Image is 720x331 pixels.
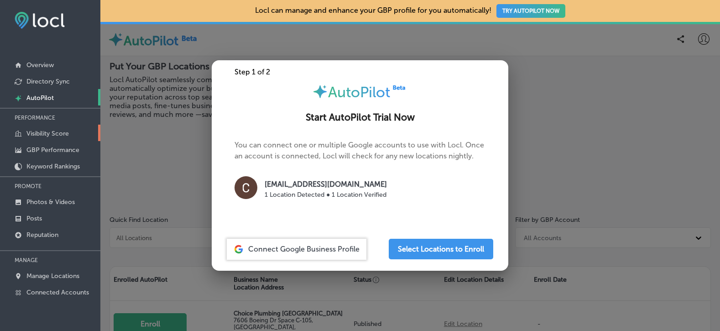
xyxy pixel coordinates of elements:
p: Manage Locations [26,272,79,280]
p: Visibility Score [26,130,69,137]
p: Photos & Videos [26,198,75,206]
p: Posts [26,215,42,222]
p: AutoPilot [26,94,54,102]
button: Select Locations to Enroll [389,239,493,259]
p: Keyword Rankings [26,163,80,170]
span: Connect Google Business Profile [248,245,360,253]
p: Directory Sync [26,78,70,85]
button: TRY AUTOPILOT NOW [496,4,565,18]
p: Connected Accounts [26,289,89,296]
img: autopilot-icon [312,84,328,100]
p: Overview [26,61,54,69]
div: Step 1 of 2 [212,68,508,76]
p: You can connect one or multiple Google accounts to use with Locl. Once an account is connected, L... [235,140,485,210]
p: Reputation [26,231,58,239]
img: fda3e92497d09a02dc62c9cd864e3231.png [15,12,65,29]
p: 1 Location Detected ● 1 Location Verified [265,190,387,200]
h2: Start AutoPilot Trial Now [223,112,497,123]
p: GBP Performance [26,146,79,154]
img: Beta [390,84,408,91]
span: AutoPilot [328,84,390,101]
p: [EMAIL_ADDRESS][DOMAIN_NAME] [265,179,387,190]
